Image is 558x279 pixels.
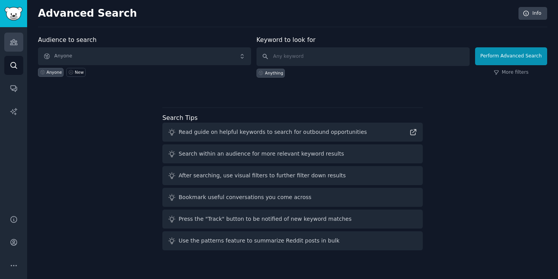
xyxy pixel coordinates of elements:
div: Use the patterns feature to summarize Reddit posts in bulk [179,237,339,245]
a: Info [518,7,547,20]
div: After searching, use visual filters to further filter down results [179,172,346,180]
button: Anyone [38,47,251,65]
label: Audience to search [38,36,96,43]
div: Search within an audience for more relevant keyword results [179,150,344,158]
img: GummySearch logo [5,7,22,21]
div: New [75,69,84,75]
div: Press the "Track" button to be notified of new keyword matches [179,215,351,223]
div: Anything [265,70,283,76]
div: Bookmark useful conversations you come across [179,193,312,201]
input: Any keyword [257,47,470,66]
div: Anyone [46,69,62,75]
button: Perform Advanced Search [475,47,547,65]
label: Keyword to look for [257,36,316,43]
label: Search Tips [162,114,198,121]
h2: Advanced Search [38,7,514,20]
div: Read guide on helpful keywords to search for outbound opportunities [179,128,367,136]
a: New [66,68,85,77]
a: More filters [494,69,529,76]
